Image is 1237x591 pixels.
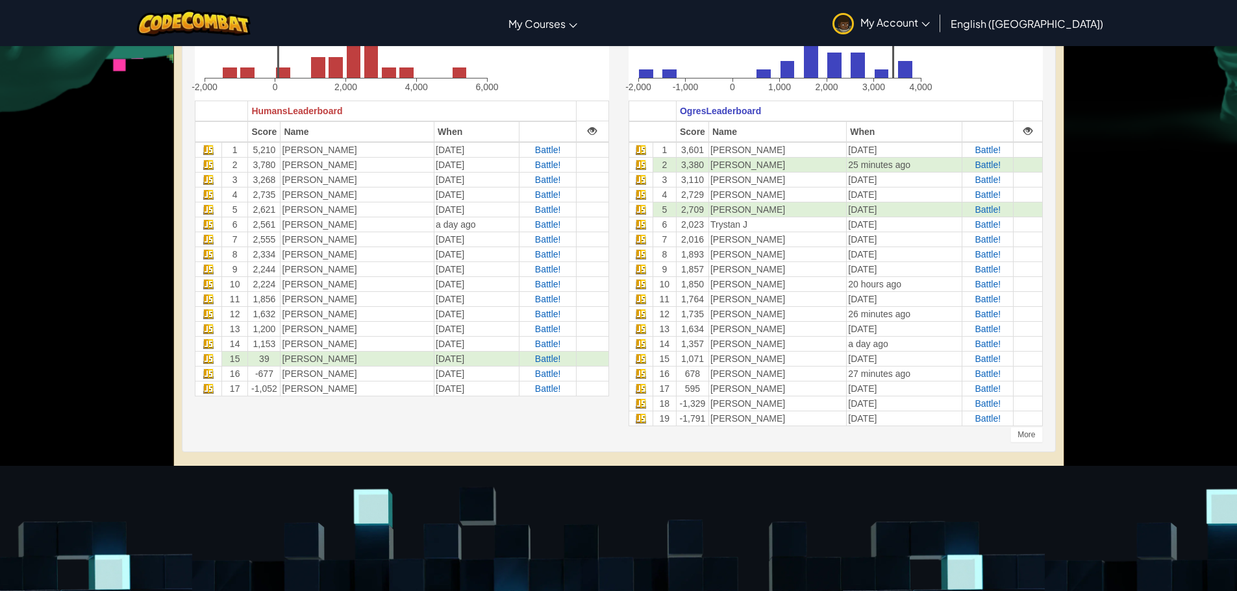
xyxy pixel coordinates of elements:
[221,202,248,217] td: 5
[708,276,846,291] td: [PERSON_NAME]
[535,189,561,200] span: Battle!
[653,261,676,276] td: 9
[975,219,1001,230] a: Battle!
[434,232,519,247] td: [DATE]
[708,217,846,232] td: Trystan J
[629,232,653,247] td: Javascript
[434,217,519,232] td: a day ago
[629,247,653,261] td: Javascript
[535,309,561,319] a: Battle!
[248,291,281,306] td: 1,856
[975,264,1001,274] a: Battle!
[676,172,708,187] td: 3,110
[653,366,676,381] td: 16
[281,121,434,142] th: Name
[281,157,434,172] td: [PERSON_NAME]
[944,6,1110,41] a: English ([GEOGRAPHIC_DATA])
[434,187,519,202] td: [DATE]
[676,291,708,306] td: 1,764
[847,217,962,232] td: [DATE]
[975,279,1001,289] span: Battle!
[192,82,218,92] text: -2,000
[535,383,561,394] a: Battle!
[629,217,653,232] td: Javascript
[676,336,708,351] td: 1,357
[676,202,708,217] td: 2,709
[535,279,561,289] span: Battle!
[975,175,1001,185] a: Battle!
[248,232,281,247] td: 2,555
[847,187,962,202] td: [DATE]
[676,157,708,172] td: 3,380
[281,276,434,291] td: [PERSON_NAME]
[248,366,281,381] td: -677
[221,232,248,247] td: 7
[535,160,561,170] a: Battle!
[475,82,498,92] text: 6,000
[676,306,708,321] td: 1,735
[248,187,281,202] td: 2,735
[434,336,519,351] td: [DATE]
[676,232,708,247] td: 2,016
[221,172,248,187] td: 3
[195,157,221,172] td: Javascript
[676,121,708,142] th: Score
[221,247,248,261] td: 8
[676,411,708,426] td: -1,791
[708,291,846,306] td: [PERSON_NAME]
[676,247,708,261] td: 1,893
[535,175,561,185] a: Battle!
[653,396,676,411] td: 18
[708,172,846,187] td: [PERSON_NAME]
[847,202,962,217] td: [DATE]
[847,261,962,276] td: [DATE]
[629,187,653,202] td: Javascript
[975,294,1001,304] span: Battle!
[975,354,1001,364] a: Battle!
[434,321,519,336] td: [DATE]
[975,249,1001,259] span: Battle!
[708,247,846,261] td: [PERSON_NAME]
[975,234,1001,245] a: Battle!
[535,145,561,155] a: Battle!
[676,187,708,202] td: 2,729
[975,160,1001,170] span: Battle!
[653,336,676,351] td: 14
[847,232,962,247] td: [DATE]
[195,202,221,217] td: Javascript
[653,351,676,366] td: 15
[434,291,519,306] td: [DATE]
[860,16,930,29] span: My Account
[653,232,676,247] td: 7
[221,276,248,291] td: 10
[975,189,1001,200] a: Battle!
[672,82,698,92] text: -1,000
[847,381,962,396] td: [DATE]
[629,291,653,306] td: Javascript
[975,204,1001,215] span: Battle!
[281,291,434,306] td: [PERSON_NAME]
[653,291,676,306] td: 11
[847,336,962,351] td: a day ago
[535,264,561,274] span: Battle!
[653,247,676,261] td: 8
[708,306,846,321] td: [PERSON_NAME]
[281,366,434,381] td: [PERSON_NAME]
[975,368,1001,379] span: Battle!
[535,294,561,304] a: Battle!
[708,261,846,276] td: [PERSON_NAME]
[248,247,281,261] td: 2,334
[434,172,519,187] td: [DATE]
[653,187,676,202] td: 4
[975,145,1001,155] span: Battle!
[975,383,1001,394] a: Battle!
[195,217,221,232] td: Javascript
[221,142,248,158] td: 1
[629,351,653,366] td: Javascript
[535,354,561,364] a: Battle!
[629,202,653,217] td: Javascript
[653,306,676,321] td: 12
